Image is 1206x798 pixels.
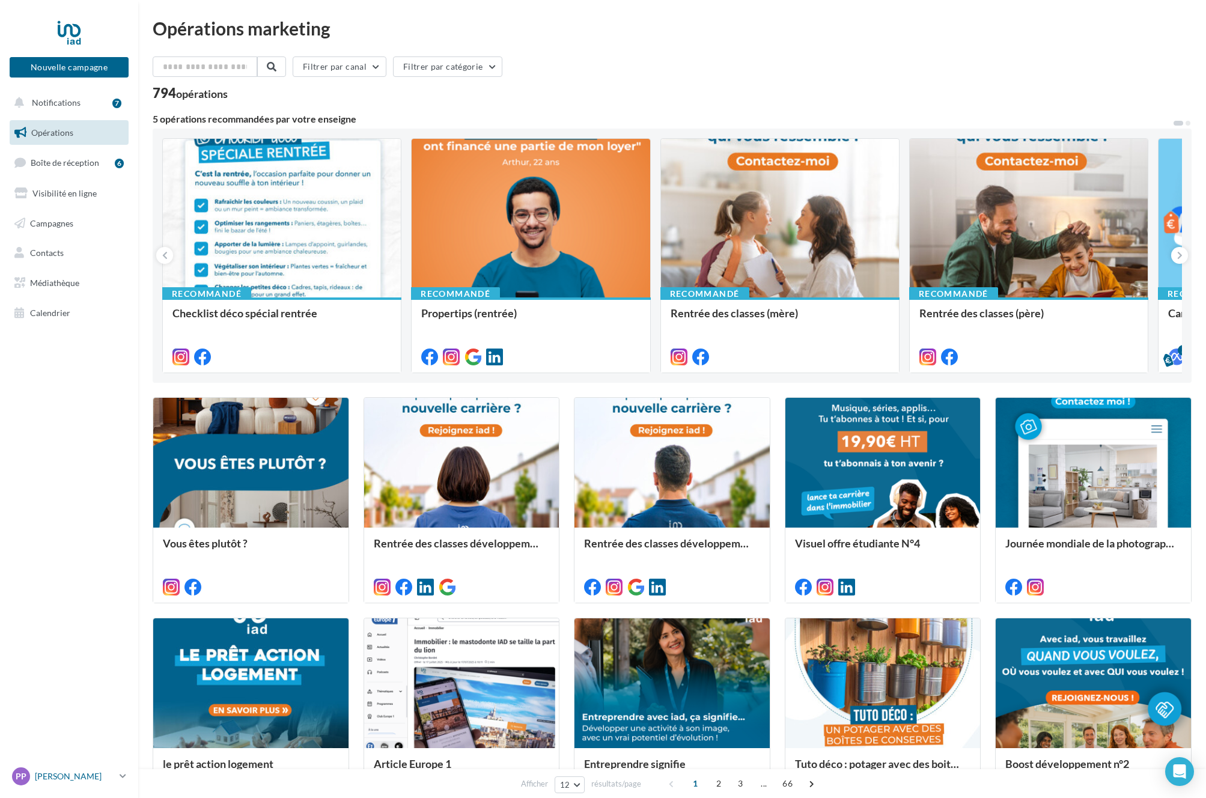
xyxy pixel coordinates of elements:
button: 12 [555,776,585,793]
div: 5 opérations recommandées par votre enseigne [153,114,1172,124]
div: Entreprendre signifie [584,758,760,782]
div: Rentrée des classes (père) [919,307,1138,331]
div: Checklist déco spécial rentrée [172,307,391,331]
a: Campagnes [7,211,131,236]
span: Boîte de réception [31,157,99,168]
div: Rentrée des classes développement (conseiller) [584,537,760,561]
a: Boîte de réception6 [7,150,131,175]
span: Opérations [31,127,73,138]
span: 1 [686,774,705,793]
button: Filtrer par catégorie [393,56,502,77]
div: le prêt action logement [163,758,339,782]
div: Vous êtes plutôt ? [163,537,339,561]
div: Rentrée des classes (mère) [671,307,889,331]
span: résultats/page [591,778,641,790]
div: Journée mondiale de la photographie [1005,537,1181,561]
a: Contacts [7,240,131,266]
div: Visuel offre étudiante N°4 [795,537,971,561]
button: Nouvelle campagne [10,57,129,78]
span: ... [754,774,773,793]
button: Filtrer par canal [293,56,386,77]
span: 2 [709,774,728,793]
div: Rentrée des classes développement (conseillère) [374,537,550,561]
span: PP [16,770,26,782]
a: Médiathèque [7,270,131,296]
div: Recommandé [909,287,998,300]
span: Contacts [30,248,64,258]
div: Propertips (rentrée) [421,307,640,331]
button: Notifications 7 [7,90,126,115]
div: Recommandé [660,287,749,300]
span: Médiathèque [30,278,79,288]
div: 7 [112,99,121,108]
span: Notifications [32,97,81,108]
a: Calendrier [7,300,131,326]
div: Boost développement n°2 [1005,758,1181,782]
span: 12 [560,780,570,790]
span: 66 [778,774,797,793]
div: 5 [1178,345,1189,356]
a: Opérations [7,120,131,145]
div: Opérations marketing [153,19,1192,37]
p: [PERSON_NAME] [35,770,115,782]
span: Campagnes [30,218,73,228]
div: Article Europe 1 [374,758,550,782]
div: opérations [176,88,228,99]
span: Afficher [521,778,548,790]
a: PP [PERSON_NAME] [10,765,129,788]
div: 794 [153,87,228,100]
span: Visibilité en ligne [32,188,97,198]
a: Visibilité en ligne [7,181,131,206]
div: 6 [115,159,124,168]
div: Recommandé [162,287,251,300]
span: Calendrier [30,308,70,318]
span: 3 [731,774,750,793]
div: Open Intercom Messenger [1165,757,1194,786]
div: Recommandé [411,287,500,300]
div: Tuto déco : potager avec des boites de conserves [795,758,971,782]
